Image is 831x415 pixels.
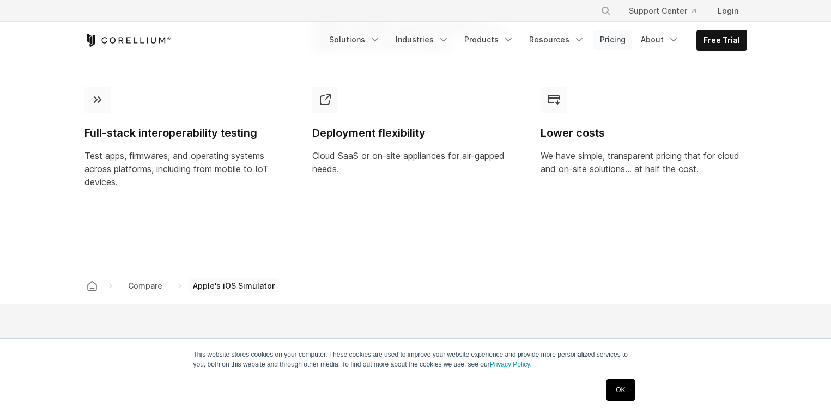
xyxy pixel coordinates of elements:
a: Products [458,30,520,50]
a: Privacy Policy. [490,361,532,368]
a: OK [606,379,634,401]
a: Support Center [620,1,705,21]
button: Search [596,1,616,21]
a: Corellium Home [84,34,171,47]
a: Resources [523,30,591,50]
h4: Lower costs [541,126,747,141]
a: Pricing [593,30,632,50]
a: About [634,30,686,50]
p: Test apps, firmwares, and operating systems across platforms, including from mobile to IoT devices. [84,149,291,188]
a: Industries [389,30,456,50]
h4: Full-stack interoperability testing [84,126,291,141]
span: Compare [124,278,167,294]
a: Login [709,1,747,21]
p: This website stores cookies on your computer. These cookies are used to improve your website expe... [193,350,638,369]
a: Corellium home [82,278,102,294]
a: Compare [119,276,171,296]
a: Solutions [323,30,387,50]
p: We have simple, transparent pricing that for cloud and on-site solutions... at half the cost. [541,149,747,175]
h4: Deployment flexibility [312,126,519,141]
a: Free Trial [697,30,747,50]
span: Apple's iOS Simulator [189,278,279,294]
p: Cloud SaaS or on-site appliances for air-gapped needs. [312,149,519,175]
div: Navigation Menu [323,30,747,51]
div: Navigation Menu [587,1,747,21]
